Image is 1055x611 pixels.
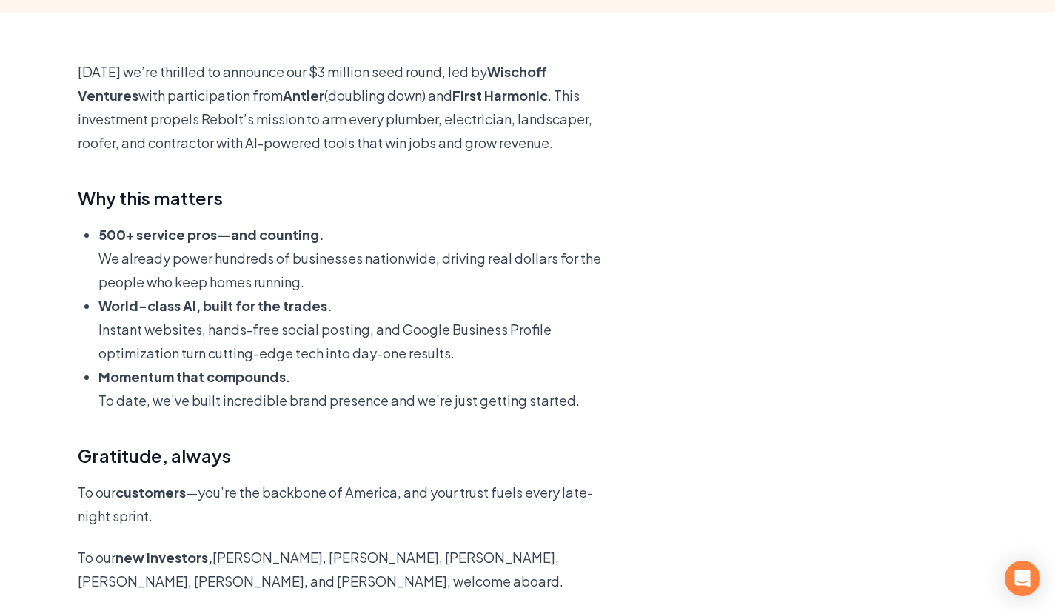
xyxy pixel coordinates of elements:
[98,318,623,365] p: Instant websites, hands-free social posting, and Google Business Profile optimization turn cuttin...
[78,481,623,528] p: To our —you’re the backbone of America, and your trust fuels every late-night sprint.
[115,549,212,566] b: new investors,
[98,297,332,314] b: World-class AI, built for the trades.
[98,389,623,413] p: To date, we’ve built incredible brand presence and we’re just getting started.
[78,60,623,155] p: [DATE] we’re thrilled to announce our $3 million seed round, led by with participation from (doub...
[98,226,324,243] b: 500+ service pros—and counting.
[283,87,324,104] b: Antler
[78,184,623,211] h3: Why this matters
[115,484,186,501] b: customers
[78,442,623,469] h3: Gratitude, always
[98,247,623,294] p: We already power hundreds of businesses nationwide, driving real dollars for the people who keep ...
[98,368,291,385] b: Momentum that compounds.
[1005,561,1040,596] div: Open Intercom Messenger
[452,87,548,104] b: First Harmonic
[78,546,623,593] p: To our [PERSON_NAME], [PERSON_NAME], [PERSON_NAME], [PERSON_NAME], [PERSON_NAME], and [PERSON_NAM...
